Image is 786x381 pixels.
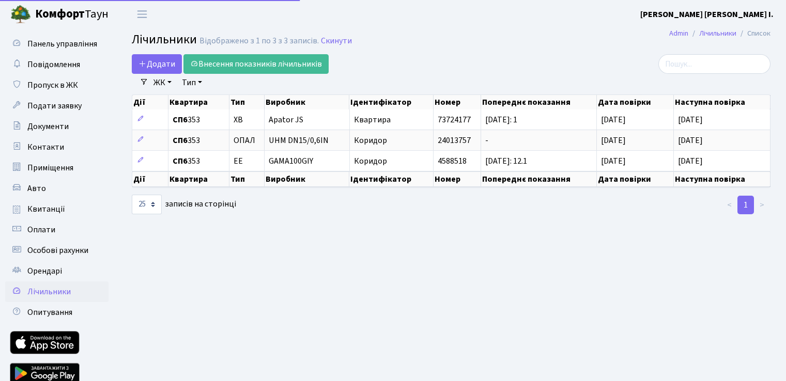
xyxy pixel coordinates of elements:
span: Коридор [354,135,387,146]
th: Наступна повірка [674,95,770,109]
span: Контакти [27,141,64,153]
span: Панель управління [27,38,97,50]
a: Опитування [5,302,109,323]
a: Панель управління [5,34,109,54]
span: Опитування [27,307,72,318]
span: Орендарі [27,265,62,277]
th: Номер [434,95,481,109]
a: Додати [132,54,182,74]
b: Комфорт [35,6,85,22]
a: Контакти [5,137,109,157]
span: Особові рахунки [27,245,88,256]
a: Документи [5,116,109,137]
input: Пошук... [658,54,770,74]
th: Квартира [168,171,229,187]
span: 353 [173,157,225,165]
a: Особові рахунки [5,240,109,261]
span: Apator JS [269,116,345,124]
span: Квитанції [27,203,65,215]
th: Виробник [265,95,349,109]
a: Повідомлення [5,54,109,75]
a: Приміщення [5,157,109,178]
th: Виробник [265,171,349,187]
th: Дата повірки [597,95,674,109]
a: Авто [5,178,109,199]
th: Дії [132,171,168,187]
a: Подати заявку [5,96,109,116]
span: [DATE]: 12.1 [485,155,527,167]
nav: breadcrumb [654,23,786,44]
span: Лічильники [132,30,197,49]
a: ЖК [149,74,176,91]
span: [DATE] [601,114,626,125]
span: Повідомлення [27,59,80,70]
th: Ідентифікатор [349,171,433,187]
b: СП6 [173,114,188,125]
span: [DATE] [678,135,703,146]
li: Список [736,28,770,39]
span: Подати заявку [27,100,82,112]
th: Дії [132,95,168,109]
a: Тип [178,74,206,91]
th: Попереднє показання [481,171,597,187]
span: [DATE] [678,155,703,167]
th: Номер [434,171,481,187]
span: [DATE] [601,155,626,167]
b: СП6 [173,135,188,146]
span: Квартира [354,114,391,125]
b: СП6 [173,155,188,167]
a: Лічильники [5,281,109,302]
th: Тип [229,95,265,109]
span: ОПАЛ [234,136,255,145]
span: [DATE] [678,114,703,125]
span: ЕЕ [234,157,243,165]
select: записів на сторінці [132,195,162,214]
span: Лічильники [27,286,71,297]
span: UHM DN15/0,6IN [269,136,345,145]
span: ХВ [234,116,243,124]
a: Пропуск в ЖК [5,75,109,96]
span: Коридор [354,155,387,167]
span: Оплати [27,224,55,235]
span: 353 [173,136,225,145]
span: 24013757 [438,135,471,146]
a: Квитанції [5,199,109,219]
th: Квартира [168,95,229,109]
th: Ідентифікатор [349,95,433,109]
span: 73724177 [438,114,471,125]
label: записів на сторінці [132,195,236,214]
span: Додати [138,58,175,70]
span: Приміщення [27,162,73,173]
th: Попереднє показання [481,95,597,109]
span: [DATE]: 1 [485,114,517,125]
a: Скинути [321,36,352,46]
a: Внесення показників лічильників [183,54,329,74]
span: Документи [27,121,69,132]
span: GAMA100GIY [269,157,345,165]
th: Тип [229,171,265,187]
a: Admin [669,28,688,39]
th: Наступна повірка [674,171,770,187]
a: Лічильники [699,28,736,39]
a: Орендарі [5,261,109,281]
span: Таун [35,6,109,23]
span: 353 [173,116,225,124]
a: Оплати [5,219,109,240]
a: [PERSON_NAME] [PERSON_NAME] І. [640,8,774,21]
div: Відображено з 1 по 3 з 3 записів. [199,36,319,46]
span: [DATE] [601,135,626,146]
span: Пропуск в ЖК [27,80,78,91]
b: [PERSON_NAME] [PERSON_NAME] І. [640,9,774,20]
span: 4588518 [438,155,467,167]
th: Дата повірки [597,171,674,187]
button: Переключити навігацію [129,6,155,23]
a: 1 [737,196,754,214]
span: Авто [27,183,46,194]
span: - [485,135,488,146]
img: logo.png [10,4,31,25]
